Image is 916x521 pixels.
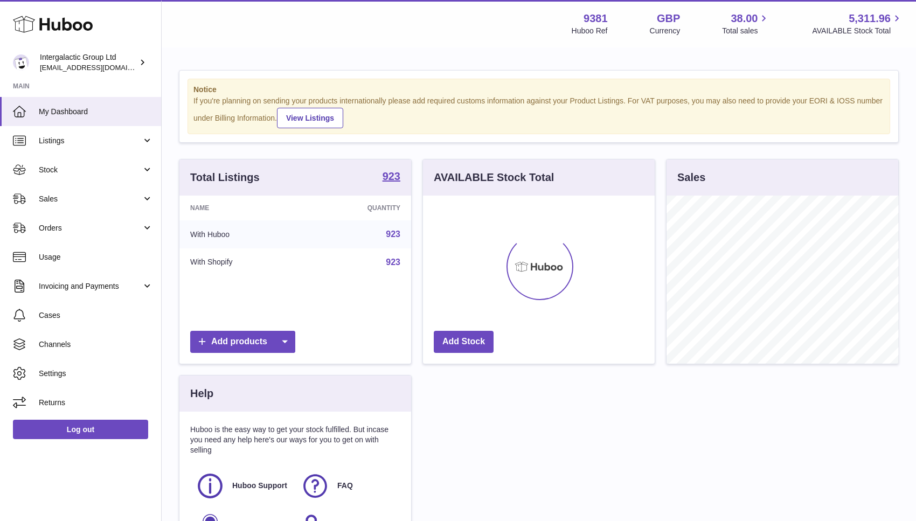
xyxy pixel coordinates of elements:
a: 923 [386,230,400,239]
a: Huboo Support [196,471,290,501]
a: 923 [386,258,400,267]
td: With Shopify [179,248,304,276]
span: Sales [39,194,142,204]
span: Channels [39,339,153,350]
h3: Sales [677,170,705,185]
span: Listings [39,136,142,146]
a: FAQ [301,471,395,501]
div: Huboo Ref [572,26,608,36]
strong: 9381 [584,11,608,26]
span: Settings [39,369,153,379]
span: 5,311.96 [849,11,891,26]
span: Huboo Support [232,481,287,491]
div: If you're planning on sending your products internationally please add required customs informati... [193,96,884,128]
img: info@junglistnetwork.com [13,54,29,71]
span: 38.00 [731,11,758,26]
th: Name [179,196,304,220]
div: Intergalactic Group Ltd [40,52,137,73]
td: With Huboo [179,220,304,248]
a: Add products [190,331,295,353]
span: My Dashboard [39,107,153,117]
span: Invoicing and Payments [39,281,142,291]
strong: 923 [383,171,400,182]
a: View Listings [277,108,343,128]
a: Add Stock [434,331,494,353]
span: FAQ [337,481,353,491]
strong: GBP [657,11,680,26]
h3: Help [190,386,213,401]
th: Quantity [304,196,411,220]
p: Huboo is the easy way to get your stock fulfilled. But incase you need any help here's our ways f... [190,425,400,455]
a: 923 [383,171,400,184]
h3: Total Listings [190,170,260,185]
span: [EMAIL_ADDRESS][DOMAIN_NAME] [40,63,158,72]
span: Orders [39,223,142,233]
span: Usage [39,252,153,262]
span: Stock [39,165,142,175]
span: Cases [39,310,153,321]
a: 38.00 Total sales [722,11,770,36]
strong: Notice [193,85,884,95]
span: AVAILABLE Stock Total [812,26,903,36]
a: 5,311.96 AVAILABLE Stock Total [812,11,903,36]
div: Currency [650,26,681,36]
span: Total sales [722,26,770,36]
h3: AVAILABLE Stock Total [434,170,554,185]
span: Returns [39,398,153,408]
a: Log out [13,420,148,439]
